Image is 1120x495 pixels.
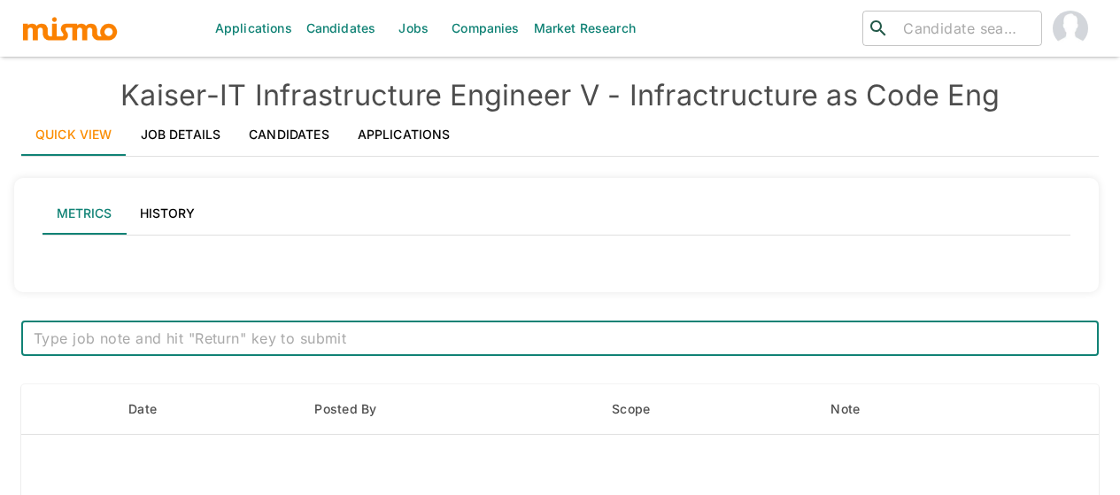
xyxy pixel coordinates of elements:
button: History [126,192,209,235]
button: Metrics [42,192,126,235]
a: Candidates [235,113,344,156]
th: Posted By [300,384,598,435]
th: Note [816,384,1006,435]
a: Quick View [21,113,127,156]
img: Maia Reyes [1053,11,1088,46]
a: Job Details [127,113,236,156]
th: Date [114,384,300,435]
a: Applications [344,113,465,156]
th: Scope [598,384,816,435]
img: logo [21,15,119,42]
h4: Kaiser - IT Infrastructure Engineer V - Infractructure as Code Eng [21,78,1099,113]
div: lab API tabs example [42,192,1070,235]
input: Candidate search [896,16,1034,41]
